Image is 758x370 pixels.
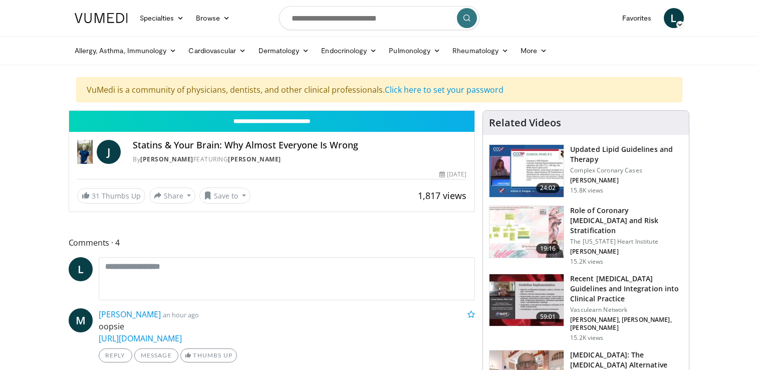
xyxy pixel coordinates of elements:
a: More [515,41,553,61]
a: L [69,257,93,281]
a: [PERSON_NAME] [99,309,161,320]
p: [PERSON_NAME], [PERSON_NAME], [PERSON_NAME] [570,316,683,332]
a: Specialties [134,8,190,28]
h4: Related Videos [489,117,561,129]
div: [DATE] [439,170,466,179]
h3: Updated Lipid Guidelines and Therapy [570,144,683,164]
a: Message [134,348,178,362]
a: [PERSON_NAME] [140,155,193,163]
a: 19:16 Role of Coronary [MEDICAL_DATA] and Risk Stratification The [US_STATE] Heart Institute [PER... [489,206,683,266]
p: Vasculearn Network [570,306,683,314]
h3: [MEDICAL_DATA]: The [MEDICAL_DATA] Alternative [570,350,683,370]
input: Search topics, interventions [279,6,479,30]
a: M [69,308,93,332]
img: 1efa8c99-7b8a-4ab5-a569-1c219ae7bd2c.150x105_q85_crop-smart_upscale.jpg [489,206,564,258]
a: 31 Thumbs Up [77,188,145,204]
p: [PERSON_NAME] [570,248,683,256]
h4: Statins & Your Brain: Why Almost Everyone Is Wrong [133,140,466,151]
img: VuMedi Logo [75,13,128,23]
button: Save to [199,188,250,204]
div: By FEATURING [133,155,466,164]
p: oopsie [99,320,475,344]
img: Dr. Jordan Rennicke [77,140,93,164]
p: The [US_STATE] Heart Institute [570,238,683,246]
a: Endocrinology [315,41,383,61]
span: 24:02 [536,183,560,193]
a: Browse [190,8,236,28]
a: Rheumatology [446,41,515,61]
a: [URL][DOMAIN_NAME] [99,333,182,344]
a: Cardiovascular [182,41,252,61]
p: 15.2K views [570,258,603,266]
span: 1,817 views [418,190,466,202]
div: VuMedi is a community of physicians, dentists, and other clinical professionals. [76,77,682,102]
p: 15.8K views [570,187,603,195]
span: 59:01 [536,312,560,322]
a: [PERSON_NAME] [228,155,281,163]
a: Pulmonology [383,41,446,61]
a: L [664,8,684,28]
img: 77f671eb-9394-4acc-bc78-a9f077f94e00.150x105_q85_crop-smart_upscale.jpg [489,145,564,197]
span: 31 [92,191,100,201]
a: J [97,140,121,164]
img: 87825f19-cf4c-4b91-bba1-ce218758c6bb.150x105_q85_crop-smart_upscale.jpg [489,274,564,326]
a: Click here to set your password [385,84,503,95]
h3: Recent [MEDICAL_DATA] Guidelines and Integration into Clinical Practice [570,274,683,304]
a: Dermatology [252,41,316,61]
p: 15.2K views [570,334,603,342]
span: Comments 4 [69,236,475,249]
a: Reply [99,348,132,362]
h3: Role of Coronary [MEDICAL_DATA] and Risk Stratification [570,206,683,236]
p: [PERSON_NAME] [570,176,683,184]
button: Share [149,188,196,204]
a: Thumbs Up [180,348,237,362]
a: Allergy, Asthma, Immunology [69,41,183,61]
p: Complex Coronary Cases [570,166,683,174]
small: an hour ago [163,310,199,319]
a: Favorites [616,8,658,28]
a: 24:02 Updated Lipid Guidelines and Therapy Complex Coronary Cases [PERSON_NAME] 15.8K views [489,144,683,198]
span: 19:16 [536,244,560,254]
a: 59:01 Recent [MEDICAL_DATA] Guidelines and Integration into Clinical Practice Vasculearn Network ... [489,274,683,342]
